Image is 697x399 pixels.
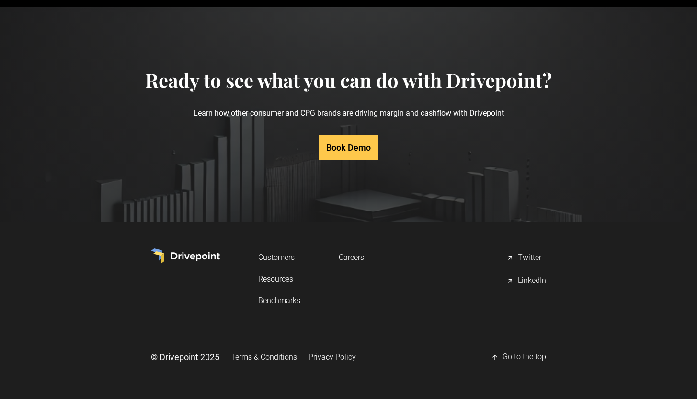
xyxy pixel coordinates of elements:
div: Twitter [518,252,541,264]
a: Careers [339,248,364,266]
div: © Drivepoint 2025 [151,351,219,363]
a: Book Demo [319,135,378,160]
div: Go to the top [503,352,546,363]
a: LinkedIn [506,271,546,291]
a: Resources [258,270,300,288]
a: Privacy Policy [309,348,356,366]
a: Go to the top [491,348,546,367]
a: Benchmarks [258,292,300,309]
h4: Ready to see what you can do with Drivepoint? [145,69,552,92]
a: Twitter [506,248,546,268]
a: Customers [258,248,300,266]
a: Terms & Conditions [231,348,297,366]
p: Learn how other consumer and CPG brands are driving margin and cashflow with Drivepoint [145,92,552,134]
div: LinkedIn [518,275,546,287]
